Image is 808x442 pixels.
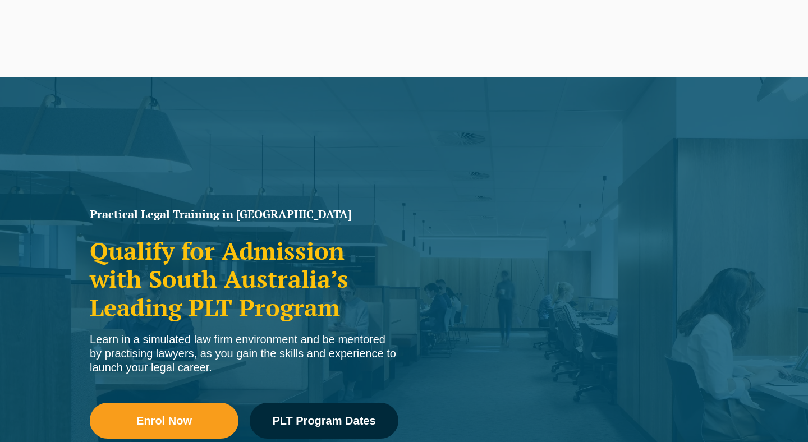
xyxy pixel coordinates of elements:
a: PLT Program Dates [250,403,398,439]
h2: Qualify for Admission with South Australia’s Leading PLT Program [90,237,398,321]
a: Enrol Now [90,403,238,439]
div: Learn in a simulated law firm environment and be mentored by practising lawyers, as you gain the ... [90,333,398,375]
span: PLT Program Dates [272,415,375,426]
span: Enrol Now [136,415,192,426]
h1: Practical Legal Training in [GEOGRAPHIC_DATA] [90,209,398,220]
